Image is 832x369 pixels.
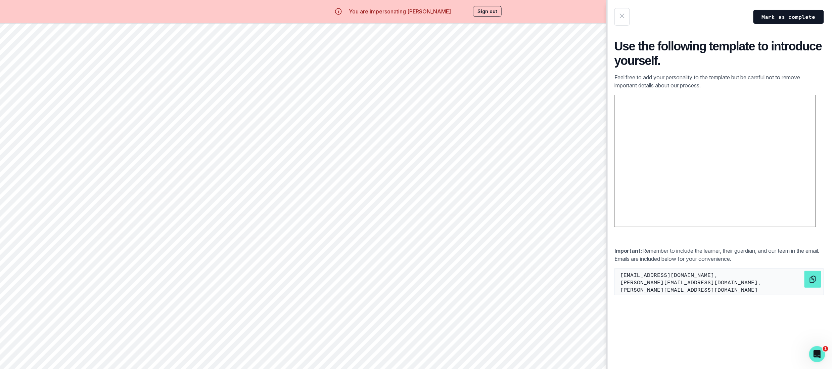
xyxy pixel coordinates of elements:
[614,247,643,254] strong: Important:
[614,268,824,295] textarea: [EMAIL_ADDRESS][DOMAIN_NAME], [PERSON_NAME][EMAIL_ADDRESS][DOMAIN_NAME], [PERSON_NAME][EMAIL_ADDR...
[614,39,824,68] h2: Use the following template to introduce yourself.
[753,10,824,24] button: Mark as complete
[823,346,828,352] span: 1
[614,247,824,263] p: Remember to include the learner, their guardian, and our team in the email. Emails are included b...
[614,73,824,89] p: Feel free to add your personality to the template but be careful not to remove important details ...
[614,95,816,227] iframe: Embedded Google Doc
[809,346,825,362] iframe: Intercom live chat
[804,271,821,288] button: Click to copy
